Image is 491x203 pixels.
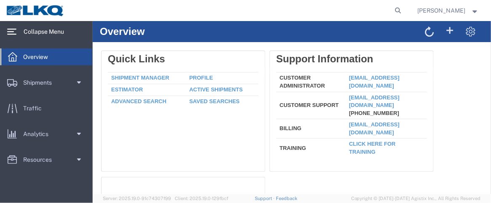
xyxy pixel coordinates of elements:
[253,71,334,98] td: [PHONE_NUMBER]
[23,151,58,168] span: Resources
[19,65,50,72] a: Estimator
[184,32,334,44] div: Support Information
[184,71,253,98] td: Customer Support
[184,51,253,71] td: Customer Administrator
[184,118,253,135] td: Training
[175,196,228,201] span: Client: 2025.19.0-129fbcf
[97,53,120,60] a: Profile
[417,5,480,16] button: [PERSON_NAME]
[0,126,92,142] a: Analytics
[0,100,92,117] a: Traffic
[0,48,92,65] a: Overview
[256,120,303,134] a: Click here for training
[24,23,70,40] span: Collapse Menu
[255,196,276,201] a: Support
[0,151,92,168] a: Resources
[351,195,481,202] span: Copyright © [DATE]-[DATE] Agistix Inc., All Rights Reserved
[256,73,307,88] a: [EMAIL_ADDRESS][DOMAIN_NAME]
[93,21,491,194] iframe: FS Legacy Container
[23,126,54,142] span: Analytics
[103,196,171,201] span: Server: 2025.19.0-91c74307f99
[276,196,297,201] a: Feedback
[0,74,92,91] a: Shipments
[23,100,48,117] span: Traffic
[19,77,74,83] a: Advanced Search
[97,77,147,83] a: Saved Searches
[256,100,307,115] a: [EMAIL_ADDRESS][DOMAIN_NAME]
[23,48,54,65] span: Overview
[418,6,466,15] span: Krisann Metzger
[97,65,150,72] a: Active Shipments
[184,98,253,118] td: Billing
[256,53,307,68] a: [EMAIL_ADDRESS][DOMAIN_NAME]
[6,4,65,17] img: logo
[23,74,58,91] span: Shipments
